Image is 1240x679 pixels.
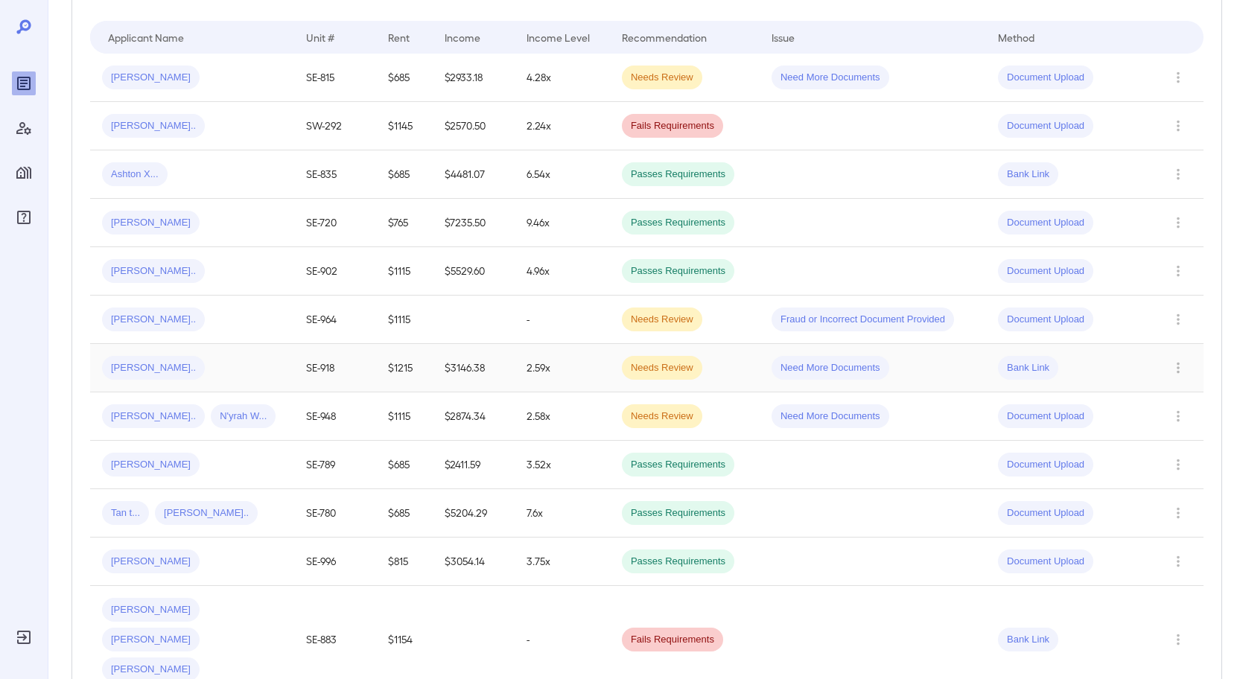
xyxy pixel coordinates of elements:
span: Passes Requirements [622,506,734,520]
button: Row Actions [1166,628,1190,651]
button: Row Actions [1166,259,1190,283]
td: 3.75x [515,538,610,586]
span: Needs Review [622,313,702,327]
span: Needs Review [622,71,702,85]
span: [PERSON_NAME].. [102,361,205,375]
td: SE-835 [294,150,376,199]
span: Tan t... [102,506,149,520]
span: Document Upload [998,506,1093,520]
span: Need More Documents [772,361,889,375]
span: [PERSON_NAME] [102,633,200,647]
span: Passes Requirements [622,458,734,472]
td: - [515,296,610,344]
span: Document Upload [998,409,1093,424]
button: Row Actions [1166,162,1190,186]
span: [PERSON_NAME].. [102,264,205,278]
span: [PERSON_NAME] [102,663,200,677]
div: Rent [388,28,412,46]
span: Document Upload [998,119,1093,133]
div: Reports [12,71,36,95]
td: 6.54x [515,150,610,199]
span: Ashton X... [102,168,168,182]
td: 2.59x [515,344,610,392]
div: FAQ [12,205,36,229]
span: Fails Requirements [622,119,723,133]
td: 4.28x [515,54,610,102]
span: Passes Requirements [622,216,734,230]
div: Recommendation [622,28,707,46]
span: Bank Link [998,361,1058,375]
td: SE-720 [294,199,376,247]
span: Passes Requirements [622,264,734,278]
td: $2874.34 [433,392,515,441]
div: Income Level [527,28,590,46]
div: Manage Users [12,116,36,140]
span: Needs Review [622,409,702,424]
td: 4.96x [515,247,610,296]
span: Document Upload [998,264,1093,278]
span: [PERSON_NAME] [102,458,200,472]
td: $685 [376,441,433,489]
span: Need More Documents [772,71,889,85]
span: Document Upload [998,458,1093,472]
span: [PERSON_NAME] [102,555,200,569]
span: Passes Requirements [622,555,734,569]
td: 9.46x [515,199,610,247]
td: $5204.29 [433,489,515,538]
div: Income [445,28,480,46]
span: [PERSON_NAME] [102,216,200,230]
td: SW-292 [294,102,376,150]
td: $1145 [376,102,433,150]
span: Document Upload [998,555,1093,569]
div: Method [998,28,1034,46]
button: Row Actions [1166,501,1190,525]
div: Unit # [306,28,334,46]
span: Fails Requirements [622,633,723,647]
span: Needs Review [622,361,702,375]
td: $1115 [376,247,433,296]
td: SE-918 [294,344,376,392]
span: Document Upload [998,313,1093,327]
td: $3054.14 [433,538,515,586]
button: Row Actions [1166,114,1190,138]
td: SE-902 [294,247,376,296]
span: Bank Link [998,168,1058,182]
td: SE-815 [294,54,376,102]
td: $1215 [376,344,433,392]
td: $685 [376,150,433,199]
td: $1115 [376,296,433,344]
div: Log Out [12,625,36,649]
td: $765 [376,199,433,247]
td: $3146.38 [433,344,515,392]
div: Manage Properties [12,161,36,185]
span: [PERSON_NAME] [102,71,200,85]
span: [PERSON_NAME].. [102,313,205,327]
span: Document Upload [998,216,1093,230]
td: $1115 [376,392,433,441]
td: 2.24x [515,102,610,150]
button: Row Actions [1166,66,1190,89]
td: $2411.59 [433,441,515,489]
span: N'yrah W... [211,409,276,424]
td: SE-948 [294,392,376,441]
td: $2570.50 [433,102,515,150]
span: [PERSON_NAME].. [102,119,205,133]
td: SE-780 [294,489,376,538]
td: 7.6x [515,489,610,538]
button: Row Actions [1166,404,1190,428]
div: Applicant Name [108,28,184,46]
button: Row Actions [1166,211,1190,235]
td: 2.58x [515,392,610,441]
td: $685 [376,54,433,102]
span: Fraud or Incorrect Document Provided [772,313,954,327]
span: [PERSON_NAME].. [102,409,205,424]
td: $685 [376,489,433,538]
td: 3.52x [515,441,610,489]
button: Row Actions [1166,549,1190,573]
button: Row Actions [1166,356,1190,380]
button: Row Actions [1166,307,1190,331]
span: Document Upload [998,71,1093,85]
span: Need More Documents [772,409,889,424]
div: Issue [772,28,795,46]
td: $5529.60 [433,247,515,296]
